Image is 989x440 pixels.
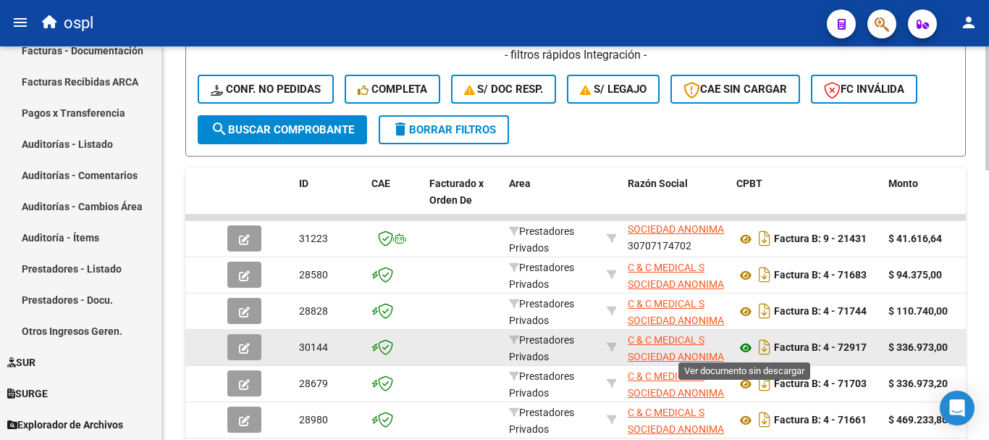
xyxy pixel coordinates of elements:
div: 30707174702 [628,368,725,399]
span: Razón Social [628,178,688,189]
strong: $ 336.973,00 [888,341,948,353]
strong: $ 94.375,00 [888,269,942,281]
div: 30707174702 [628,260,725,290]
i: Descargar documento [755,372,774,395]
strong: Factura B: 4 - 71661 [774,415,867,426]
datatable-header-cell: CAE [366,168,424,232]
span: CAE SIN CARGAR [683,83,787,96]
span: Monto [888,178,918,189]
span: Completa [358,83,427,96]
button: Conf. no pedidas [198,75,334,104]
i: Descargar documento [755,336,774,359]
strong: $ 469.233,80 [888,414,948,426]
button: S/ Doc Resp. [451,75,557,104]
button: Buscar Comprobante [198,115,367,144]
i: Descargar documento [755,408,774,431]
span: 31223 [299,233,328,244]
div: Open Intercom Messenger [940,391,975,426]
span: SURGE [7,386,48,402]
datatable-header-cell: Area [503,168,601,232]
span: Facturado x Orden De [429,178,484,206]
div: 30707174702 [628,332,725,362]
span: C & C MEDICAL S SOCIEDAD ANONIMA [628,334,724,362]
i: Descargar documento [755,299,774,323]
mat-icon: delete [392,120,409,138]
datatable-header-cell: Razón Social [622,168,731,232]
strong: Factura B: 4 - 71703 [774,378,867,390]
span: Prestadores Privados [509,407,574,435]
strong: Factura B: 4 - 71744 [774,306,867,317]
strong: $ 41.616,64 [888,233,942,244]
mat-icon: search [211,120,228,138]
span: C & C MEDICAL S SOCIEDAD ANONIMA [628,298,724,326]
span: Conf. no pedidas [211,83,321,96]
strong: Factura B: 4 - 72917 [774,342,867,354]
button: Completa [345,75,440,104]
span: Borrar Filtros [392,123,496,136]
span: SUR [7,354,35,370]
span: Prestadores Privados [509,334,574,362]
span: Buscar Comprobante [211,123,354,136]
span: Prestadores Privados [509,298,574,326]
span: Area [509,178,531,189]
span: 30144 [299,341,328,353]
i: Descargar documento [755,263,774,286]
mat-icon: person [960,14,977,31]
strong: Factura B: 4 - 71683 [774,270,867,281]
strong: $ 336.973,20 [888,378,948,389]
span: FC Inválida [824,83,904,96]
button: CAE SIN CARGAR [670,75,800,104]
datatable-header-cell: Monto [883,168,969,232]
span: 28679 [299,378,328,389]
button: S/ legajo [567,75,660,104]
datatable-header-cell: ID [293,168,366,232]
span: C & C MEDICAL S SOCIEDAD ANONIMA [628,407,724,435]
span: ospl [64,7,93,39]
span: S/ legajo [580,83,647,96]
datatable-header-cell: CPBT [731,168,883,232]
i: Descargar documento [755,227,774,250]
span: S/ Doc Resp. [464,83,544,96]
span: CPBT [736,178,762,189]
span: Prestadores Privados [509,370,574,399]
div: 30707174702 [628,296,725,326]
div: 30707174702 [628,223,725,254]
span: CAE [371,178,390,189]
span: C & C MEDICAL S SOCIEDAD ANONIMA [628,370,724,399]
span: ID [299,178,308,189]
span: 28828 [299,305,328,317]
span: 28980 [299,414,328,426]
span: Prestadores Privados [509,262,574,290]
button: FC Inválida [811,75,917,104]
span: C & C MEDICAL S SOCIEDAD ANONIMA [628,262,724,290]
span: Prestadores Privados [509,225,574,254]
h4: - filtros rápidos Integración - [198,47,954,63]
span: 28580 [299,269,328,281]
mat-icon: menu [12,14,29,31]
span: Explorador de Archivos [7,417,123,433]
strong: $ 110.740,00 [888,305,948,317]
datatable-header-cell: Facturado x Orden De [424,168,503,232]
strong: Factura B: 9 - 21431 [774,233,867,245]
button: Borrar Filtros [379,115,509,144]
div: 30707174702 [628,404,725,435]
